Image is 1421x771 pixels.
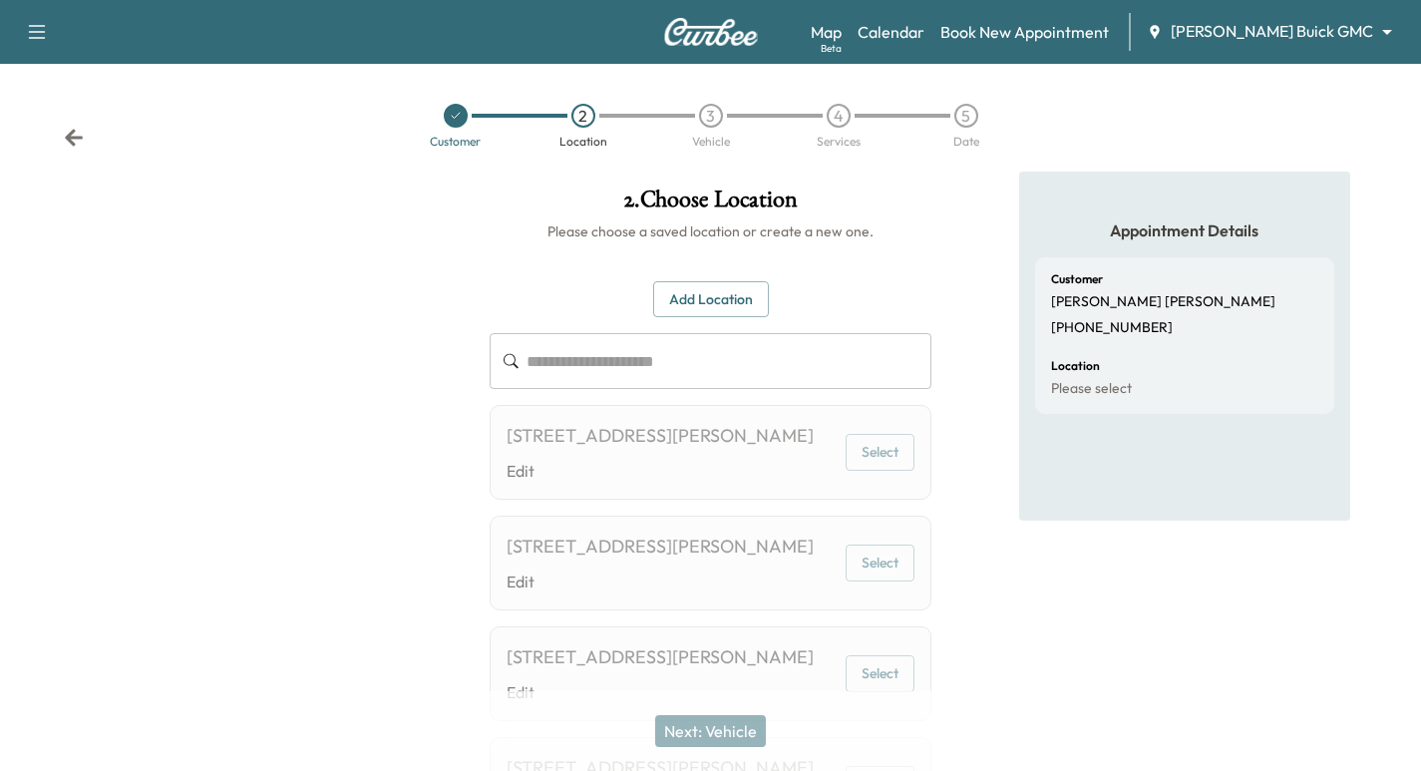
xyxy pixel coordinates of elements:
[846,545,914,581] button: Select
[1051,319,1173,337] p: [PHONE_NUMBER]
[1171,20,1373,43] span: [PERSON_NAME] Buick GMC
[507,643,814,671] div: [STREET_ADDRESS][PERSON_NAME]
[507,459,814,483] a: Edit
[811,20,842,44] a: MapBeta
[953,136,979,148] div: Date
[559,136,607,148] div: Location
[1051,273,1103,285] h6: Customer
[507,533,814,561] div: [STREET_ADDRESS][PERSON_NAME]
[940,20,1109,44] a: Book New Appointment
[507,680,814,704] a: Edit
[817,136,861,148] div: Services
[821,41,842,56] div: Beta
[692,136,730,148] div: Vehicle
[1051,380,1132,398] p: Please select
[699,104,723,128] div: 3
[64,128,84,148] div: Back
[507,570,814,593] a: Edit
[430,136,481,148] div: Customer
[827,104,851,128] div: 4
[490,221,931,241] h6: Please choose a saved location or create a new one.
[858,20,924,44] a: Calendar
[846,655,914,692] button: Select
[1051,293,1275,311] p: [PERSON_NAME] [PERSON_NAME]
[653,281,769,318] button: Add Location
[1035,219,1334,241] h5: Appointment Details
[507,422,814,450] div: [STREET_ADDRESS][PERSON_NAME]
[846,434,914,471] button: Select
[571,104,595,128] div: 2
[954,104,978,128] div: 5
[490,188,931,221] h1: 2 . Choose Location
[663,18,759,46] img: Curbee Logo
[1051,360,1100,372] h6: Location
